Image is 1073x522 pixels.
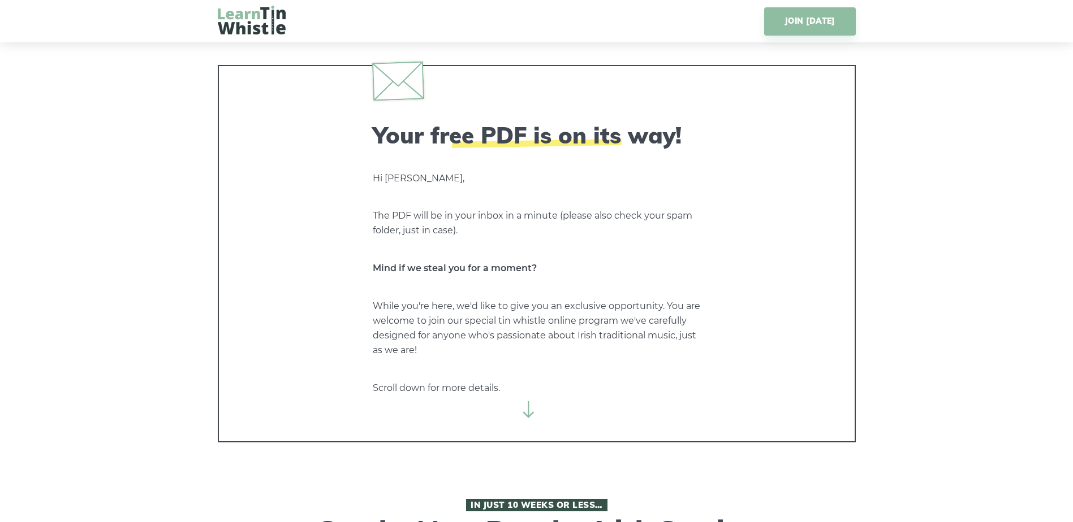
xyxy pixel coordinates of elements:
[372,61,424,101] img: envelope.svg
[373,171,701,186] p: Hi [PERSON_NAME],
[373,299,701,358] p: While you're here, we'd like to give you an exclusive opportunity. You are welcome to join our sp...
[764,7,855,36] a: JOIN [DATE]
[218,6,286,34] img: LearnTinWhistle.com
[373,121,701,149] h2: Your free PDF is on its way!
[373,381,701,395] p: Scroll down for more details.
[373,263,537,273] strong: Mind if we steal you for a moment?
[466,499,607,511] span: In Just 10 Weeks or Less…
[373,208,701,238] p: The PDF will be in your inbox in a minute (please also check your spam folder, just in case).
